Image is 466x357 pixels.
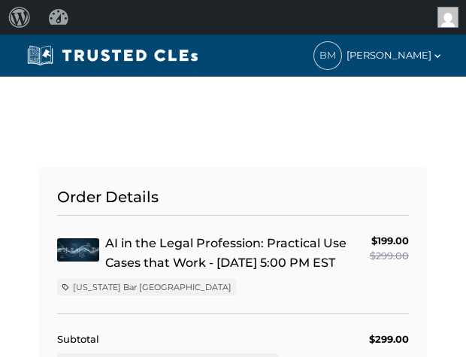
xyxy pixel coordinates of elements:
[73,281,231,293] span: [US_STATE] Bar [GEOGRAPHIC_DATA]
[314,42,341,69] span: BM
[57,332,99,347] div: Subtotal
[369,332,409,347] div: $299.00
[346,48,443,63] span: [PERSON_NAME]
[105,236,346,270] a: AI in the Legal Profession: Practical Use Cases that Work - [DATE] 5:00 PM EST
[57,238,99,262] img: AI in the Legal Profession: Practical Use Cases that Work - 10/15 - 5:00 PM EST
[57,185,409,216] h5: Order Details
[370,234,409,249] div: $199.00
[370,249,409,264] div: $299.00
[23,44,202,67] img: Trusted CLEs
